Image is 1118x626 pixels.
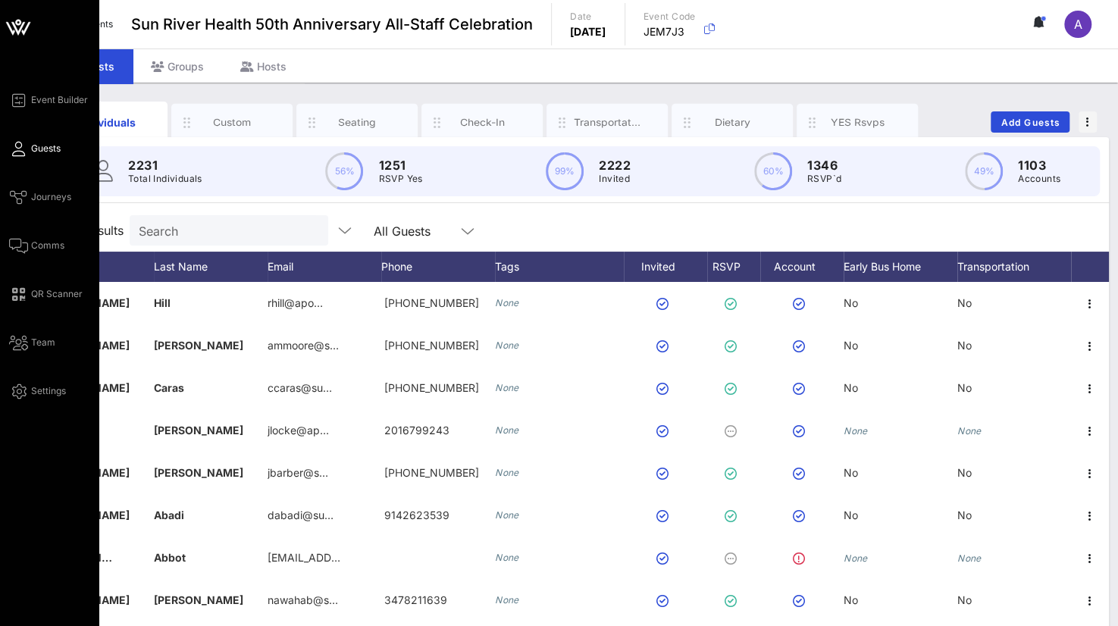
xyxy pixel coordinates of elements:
a: Journeys [9,188,71,206]
span: Sun River Health 50th Anniversary All-Staff Celebration [131,13,533,36]
span: No [844,339,858,352]
span: Abbot [154,551,186,564]
span: 3478211639 [384,593,447,606]
span: +18457629158 [384,339,479,352]
i: None [495,297,519,308]
i: None [495,509,519,521]
i: None [495,552,519,563]
div: Transportation [574,115,641,130]
a: Team [9,333,55,352]
div: Dietary [699,115,766,130]
p: jlocke@ap… [268,409,329,452]
div: Seating [324,115,391,130]
span: Journeys [31,190,71,204]
div: All Guests [374,224,431,238]
span: 2016799243 [384,424,449,437]
div: A [1064,11,1091,38]
span: Event Builder [31,93,88,107]
div: Early Bus Home [844,252,957,282]
div: Tags [495,252,624,282]
span: Add Guests [1001,117,1060,128]
p: 2231 [128,156,202,174]
span: No [844,296,858,309]
p: ammoore@s… [268,324,339,367]
i: None [844,425,868,437]
p: RSVP`d [807,171,841,186]
i: None [495,340,519,351]
i: None [957,552,982,564]
a: Event Builder [9,91,88,109]
span: Abadi [154,509,184,521]
div: Groups [133,49,222,83]
p: Accounts [1018,171,1060,186]
span: Hill [154,296,171,309]
span: [PERSON_NAME] [154,466,243,479]
span: Caras [154,381,184,394]
i: None [957,425,982,437]
p: dabadi@su… [268,494,334,537]
a: Settings [9,382,66,400]
span: No [844,466,858,479]
i: None [495,382,519,393]
span: +19172445351 [384,296,479,309]
span: [PERSON_NAME] [154,593,243,606]
i: None [495,467,519,478]
p: rhill@apo… [268,282,323,324]
p: 2222 [599,156,631,174]
div: Hosts [222,49,305,83]
i: None [844,552,868,564]
span: QR Scanner [31,287,83,301]
p: 1103 [1018,156,1060,174]
p: [DATE] [570,24,606,39]
span: +18455701917 [384,381,479,394]
span: No [957,296,972,309]
div: Check-In [449,115,516,130]
span: No [957,381,972,394]
p: Date [570,9,606,24]
span: 607-437-0421 [384,466,479,479]
div: RSVP [707,252,760,282]
div: Last Name [154,252,268,282]
span: [EMAIL_ADDRESS][DOMAIN_NAME] [268,551,450,564]
span: No [844,509,858,521]
button: Add Guests [991,111,1069,133]
a: Guests [9,139,61,158]
div: Phone [381,252,495,282]
span: [PERSON_NAME] [154,424,243,437]
span: No [844,593,858,606]
p: 1346 [807,156,841,174]
p: 1251 [378,156,422,174]
span: Team [31,336,55,349]
a: QR Scanner [9,285,83,303]
p: Event Code [644,9,696,24]
div: Custom [199,115,266,130]
a: Comms [9,236,64,255]
p: RSVP Yes [378,171,422,186]
div: Invited [624,252,707,282]
p: jbarber@s… [268,452,328,494]
p: Invited [599,171,631,186]
span: No [957,339,972,352]
div: Account [760,252,844,282]
span: No [957,593,972,606]
span: No [957,466,972,479]
p: ccaras@su… [268,367,332,409]
div: Individuals [74,114,141,130]
i: None [495,594,519,606]
div: YES Rsvps [824,115,891,130]
p: JEM7J3 [644,24,696,39]
p: nawahab@s… [268,579,338,621]
div: Transportation [957,252,1071,282]
span: A [1074,17,1082,32]
p: Total Individuals [128,171,202,186]
span: No [844,381,858,394]
span: No [957,509,972,521]
span: Guests [31,142,61,155]
i: None [495,424,519,436]
div: Email [268,252,381,282]
span: 9142623539 [384,509,449,521]
span: Settings [31,384,66,398]
div: All Guests [365,215,486,246]
span: Comms [31,239,64,252]
span: [PERSON_NAME] [154,339,243,352]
